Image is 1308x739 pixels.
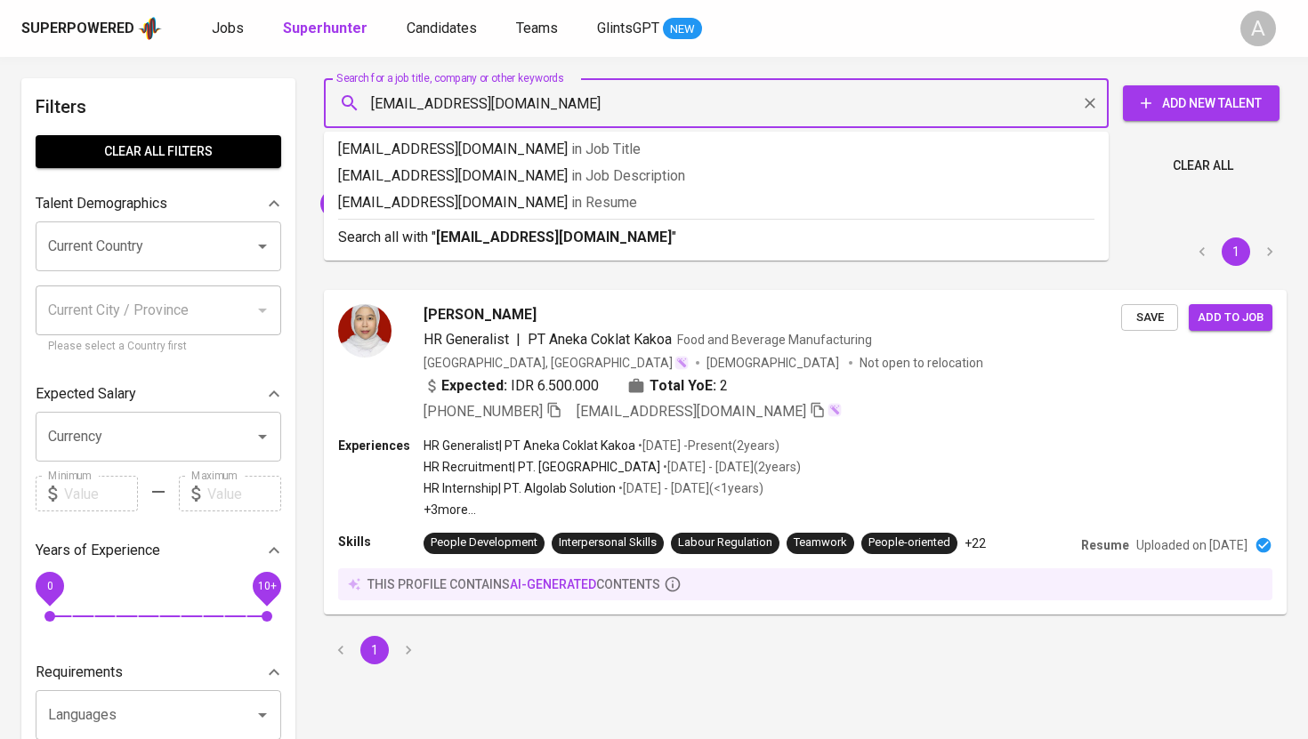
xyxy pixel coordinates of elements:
[577,403,806,420] span: [EMAIL_ADDRESS][DOMAIN_NAME]
[677,333,872,347] span: Food and Beverage Manufacturing
[1121,304,1178,332] button: Save
[424,375,599,397] div: IDR 6.500.000
[283,20,367,36] b: Superhunter
[635,437,779,454] p: • [DATE] - Present ( 2 years )
[207,476,281,511] input: Value
[1222,237,1250,266] button: page 1
[424,403,543,420] span: [PHONE_NUMBER]
[1198,308,1264,328] span: Add to job
[597,18,702,40] a: GlintsGPT NEW
[338,304,392,357] img: 9c07905ec112412802784351937fed24.jpeg
[674,356,689,370] img: magic_wand.svg
[516,18,561,40] a: Teams
[367,575,660,593] p: this profile contains contents
[1078,91,1102,116] button: Clear
[21,19,134,39] div: Superpowered
[21,15,162,42] a: Superpoweredapp logo
[64,476,138,511] input: Value
[338,227,1094,248] p: Search all with " "
[320,189,545,218] div: [EMAIL_ADDRESS][DOMAIN_NAME]
[46,580,52,592] span: 0
[650,375,716,397] b: Total YoE:
[424,479,616,497] p: HR Internship | PT. Algolab Solution
[597,20,659,36] span: GlintsGPT
[678,534,772,551] div: Labour Regulation
[794,534,847,551] div: Teamwork
[338,165,1094,187] p: [EMAIL_ADDRESS][DOMAIN_NAME]
[1123,85,1280,121] button: Add New Talent
[516,329,521,350] span: |
[250,424,275,449] button: Open
[663,20,702,38] span: NEW
[360,636,389,664] button: page 1
[424,304,537,325] span: [PERSON_NAME]
[441,375,507,397] b: Expected:
[510,577,596,591] span: AI-generated
[36,655,281,690] div: Requirements
[860,354,983,372] p: Not open to relocation
[36,376,281,412] div: Expected Salary
[138,15,162,42] img: app logo
[36,186,281,221] div: Talent Demographics
[338,533,424,550] p: Skills
[424,458,660,476] p: HR Recruitment | PT. [GEOGRAPHIC_DATA]
[250,234,275,259] button: Open
[324,290,1287,614] a: [PERSON_NAME]HR Generalist|PT Aneka Coklat KakoaFood and Beverage Manufacturing[GEOGRAPHIC_DATA],...
[616,479,763,497] p: • [DATE] - [DATE] ( <1 years )
[1173,155,1233,177] span: Clear All
[571,167,685,184] span: in Job Description
[528,331,672,348] span: PT Aneka Coklat Kakoa
[36,92,281,121] h6: Filters
[407,18,480,40] a: Candidates
[36,540,160,561] p: Years of Experience
[1136,536,1247,554] p: Uploaded on [DATE]
[338,139,1094,160] p: [EMAIL_ADDRESS][DOMAIN_NAME]
[212,20,244,36] span: Jobs
[965,534,986,552] p: +22
[424,437,635,454] p: HR Generalist | PT Aneka Coklat Kakoa
[706,354,842,372] span: [DEMOGRAPHIC_DATA]
[36,193,167,214] p: Talent Demographics
[431,534,537,551] div: People Development
[559,534,657,551] div: Interpersonal Skills
[283,18,371,40] a: Superhunter
[36,383,136,405] p: Expected Salary
[36,662,123,683] p: Requirements
[1189,304,1272,332] button: Add to job
[571,141,641,157] span: in Job Title
[36,135,281,168] button: Clear All filters
[828,403,842,417] img: magic_wand.svg
[50,141,267,163] span: Clear All filters
[571,194,637,211] span: in Resume
[720,375,728,397] span: 2
[868,534,950,551] div: People-oriented
[1130,308,1169,328] span: Save
[257,580,276,592] span: 10+
[320,195,527,212] span: [EMAIL_ADDRESS][DOMAIN_NAME]
[338,192,1094,213] p: [EMAIL_ADDRESS][DOMAIN_NAME]
[338,437,424,454] p: Experiences
[212,18,247,40] a: Jobs
[1166,149,1240,182] button: Clear All
[1081,536,1129,554] p: Resume
[48,338,269,356] p: Please select a Country first
[1240,11,1276,46] div: A
[324,636,425,664] nav: pagination navigation
[36,533,281,568] div: Years of Experience
[1137,92,1265,115] span: Add New Talent
[407,20,477,36] span: Candidates
[250,703,275,727] button: Open
[424,501,801,518] p: +3 more ...
[1185,237,1287,266] nav: pagination navigation
[424,331,509,348] span: HR Generalist
[516,20,558,36] span: Teams
[436,229,672,245] b: [EMAIL_ADDRESS][DOMAIN_NAME]
[424,354,689,372] div: [GEOGRAPHIC_DATA], [GEOGRAPHIC_DATA]
[660,458,801,476] p: • [DATE] - [DATE] ( 2 years )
